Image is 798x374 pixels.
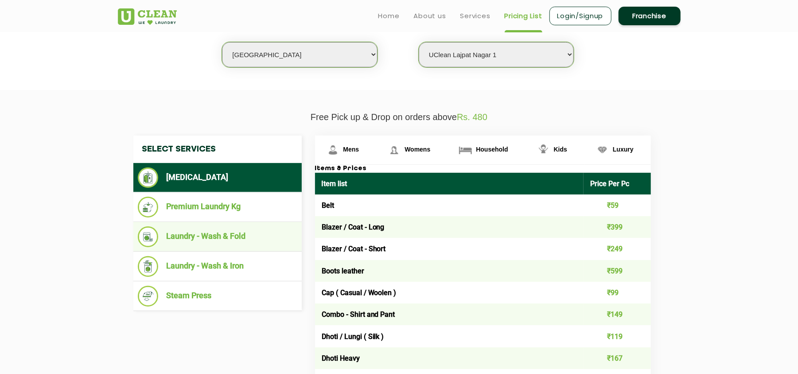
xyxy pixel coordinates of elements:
li: Steam Press [138,286,297,307]
td: Blazer / Coat - Long [315,216,584,238]
img: Laundry - Wash & Fold [138,226,159,247]
td: ₹599 [584,260,651,282]
li: Premium Laundry Kg [138,197,297,218]
td: ₹59 [584,195,651,216]
li: Laundry - Wash & Fold [138,226,297,247]
img: Mens [325,142,341,158]
td: ₹99 [584,282,651,304]
span: Womens [405,146,430,153]
h3: Items & Prices [315,165,651,173]
td: ₹119 [584,325,651,347]
td: Combo - Shirt and Pant [315,304,584,325]
td: ₹249 [584,238,651,260]
td: Dhoti Heavy [315,347,584,369]
p: Free Pick up & Drop on orders above [118,112,681,122]
td: Boots leather [315,260,584,282]
span: Kids [554,146,567,153]
h4: Select Services [133,136,302,163]
a: Franchise [619,7,681,25]
img: Kids [536,142,551,158]
a: Pricing List [505,11,542,21]
td: Cap ( Casual / Woolen ) [315,282,584,304]
a: Services [460,11,490,21]
td: ₹149 [584,304,651,325]
th: Item list [315,173,584,195]
img: Household [458,142,473,158]
a: About us [414,11,446,21]
img: Womens [386,142,402,158]
img: Premium Laundry Kg [138,197,159,218]
li: Laundry - Wash & Iron [138,256,297,277]
img: Luxury [595,142,610,158]
a: Login/Signup [549,7,611,25]
td: ₹167 [584,347,651,369]
td: Dhoti / Lungi ( Silk ) [315,325,584,347]
li: [MEDICAL_DATA] [138,168,297,188]
img: Laundry - Wash & Iron [138,256,159,277]
a: Home [378,11,400,21]
td: Belt [315,195,584,216]
span: Mens [343,146,359,153]
span: Rs. 480 [457,112,487,122]
th: Price Per Pc [584,173,651,195]
td: Blazer / Coat - Short [315,238,584,260]
img: Dry Cleaning [138,168,159,188]
span: Luxury [613,146,634,153]
img: UClean Laundry and Dry Cleaning [118,8,177,25]
img: Steam Press [138,286,159,307]
span: Household [476,146,508,153]
td: ₹399 [584,216,651,238]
